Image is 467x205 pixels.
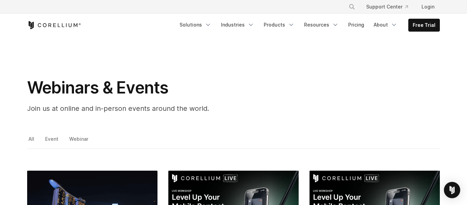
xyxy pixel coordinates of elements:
[300,19,343,31] a: Resources
[260,19,299,31] a: Products
[370,19,401,31] a: About
[409,19,440,31] a: Free Trial
[344,19,368,31] a: Pricing
[27,134,37,149] a: All
[340,1,440,13] div: Navigation Menu
[175,19,440,32] div: Navigation Menu
[361,1,413,13] a: Support Center
[416,1,440,13] a: Login
[27,103,299,114] p: Join us at online and in-person events around the world.
[175,19,216,31] a: Solutions
[68,134,91,149] a: Webinar
[27,78,299,98] h1: Webinars & Events
[27,21,81,29] a: Corellium Home
[346,1,358,13] button: Search
[44,134,61,149] a: Event
[217,19,258,31] a: Industries
[444,182,460,198] div: Open Intercom Messenger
